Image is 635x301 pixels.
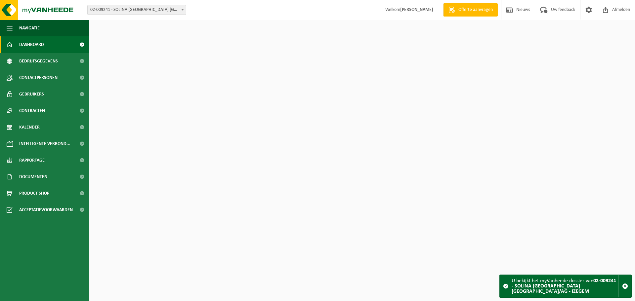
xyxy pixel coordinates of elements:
[87,5,186,15] span: 02-009241 - SOLINA BELGIUM NV/AG - IZEGEM
[19,36,44,53] span: Dashboard
[19,102,45,119] span: Contracten
[457,7,494,13] span: Offerte aanvragen
[19,185,49,202] span: Product Shop
[19,152,45,169] span: Rapportage
[19,119,40,135] span: Kalender
[19,53,58,69] span: Bedrijfsgegevens
[19,169,47,185] span: Documenten
[88,5,186,15] span: 02-009241 - SOLINA BELGIUM NV/AG - IZEGEM
[400,7,433,12] strong: [PERSON_NAME]
[19,20,40,36] span: Navigatie
[19,202,73,218] span: Acceptatievoorwaarden
[512,278,616,294] strong: 02-009241 - SOLINA [GEOGRAPHIC_DATA] [GEOGRAPHIC_DATA]/AG - IZEGEM
[19,86,44,102] span: Gebruikers
[443,3,498,17] a: Offerte aanvragen
[19,69,58,86] span: Contactpersonen
[512,275,618,297] div: U bekijkt het myVanheede dossier van
[19,135,70,152] span: Intelligente verbond...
